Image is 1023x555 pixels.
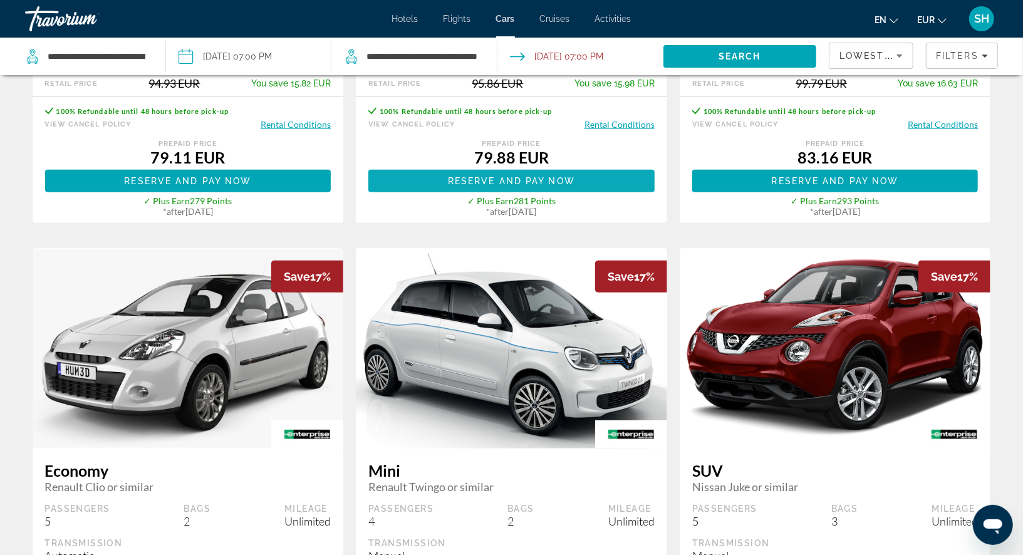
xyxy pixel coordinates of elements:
a: Activities [595,14,631,24]
span: 281 Points [514,195,556,206]
button: Pickup date: Oct 08, 2025 07:00 PM [179,38,272,75]
div: Retail Price [692,80,745,88]
span: You save [251,78,288,88]
input: Search dropoff location [365,47,478,66]
a: Reserve and pay now [692,170,979,192]
div: Prepaid Price [692,140,979,148]
div: * [DATE] [45,206,331,217]
div: Transmission [692,537,979,549]
button: Open drop-off date and time picker [510,38,603,75]
div: * [DATE] [368,206,655,217]
img: ENTERPRISE [918,420,990,449]
div: Passengers [368,503,434,514]
div: 15.98 EUR [574,78,655,88]
span: Save [284,270,310,283]
iframe: Button to launch messaging window [973,505,1013,545]
div: Transmission [45,537,331,549]
span: 293 Points [838,195,880,206]
span: Save [931,270,957,283]
div: Passengers [45,503,110,514]
button: View Cancel Policy [45,118,132,130]
div: 5 [692,514,757,528]
span: Search [719,51,761,61]
span: 100% Refundable until 48 hours before pick-up [704,107,876,115]
div: 2 [184,514,211,528]
div: 95.86 EUR [472,76,524,90]
button: Change language [875,11,898,29]
span: EUR [917,15,935,25]
div: 94.93 EUR [148,76,200,90]
a: Cars [496,14,515,24]
div: Bags [507,503,534,514]
div: Unlimited [932,514,978,528]
div: 79.88 EUR [368,148,655,167]
div: Unlimited [284,514,331,528]
span: SH [974,13,989,25]
div: 15.82 EUR [251,78,331,88]
input: Search pickup location [46,47,147,66]
button: Rental Conditions [261,118,331,130]
button: Rental Conditions [584,118,655,130]
span: Reserve and pay now [124,176,251,186]
span: ✓ Plus Earn [467,195,514,206]
span: 100% Refundable until 48 hours before pick-up [380,107,553,115]
div: Prepaid Price [45,140,331,148]
div: Mileage [284,503,331,514]
img: Renault Clio or similar [33,249,344,448]
a: Travorium [25,3,150,35]
div: Retail Price [368,80,421,88]
button: User Menu [965,6,998,32]
span: Renault Twingo or similar [368,480,655,494]
span: 100% Refundable until 48 hours before pick-up [56,107,229,115]
img: ENTERPRISE [595,420,667,449]
span: SUV [692,461,979,480]
button: Change currency [917,11,947,29]
div: 17% [918,261,990,293]
button: Rental Conditions [908,118,978,130]
div: * [DATE] [692,206,979,217]
a: Flights [444,14,471,24]
span: Renault Clio or similar [45,480,331,494]
div: Bags [184,503,211,514]
span: after [490,206,509,217]
div: Mileage [932,503,978,514]
span: 279 Points [190,195,232,206]
div: 83.16 EUR [692,148,979,167]
span: Reserve and pay now [448,176,575,186]
div: Mileage [608,503,655,514]
img: ENTERPRISE [271,420,343,449]
div: Prepaid Price [368,140,655,148]
a: Cruises [540,14,570,24]
div: 17% [271,261,343,293]
span: You save [898,78,935,88]
div: Retail Price [45,80,98,88]
span: Reserve and pay now [772,176,899,186]
div: 99.79 EUR [796,76,847,90]
span: ✓ Plus Earn [791,195,838,206]
div: Bags [831,503,858,514]
span: after [167,206,185,217]
a: Reserve and pay now [45,170,331,192]
a: Hotels [392,14,418,24]
span: ✓ Plus Earn [143,195,190,206]
span: Save [608,270,634,283]
span: Economy [45,461,331,480]
mat-select: Sort by [839,48,903,63]
span: Filters [936,51,979,61]
div: 16.63 EUR [898,78,978,88]
div: Transmission [368,537,655,549]
span: Lowest Price [839,51,920,61]
span: Mini [368,461,655,480]
div: Unlimited [608,514,655,528]
div: 5 [45,514,110,528]
span: en [875,15,886,25]
button: Reserve and pay now [368,170,655,192]
span: after [814,206,833,217]
div: 4 [368,514,434,528]
img: Renault Twingo or similar [356,245,667,452]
